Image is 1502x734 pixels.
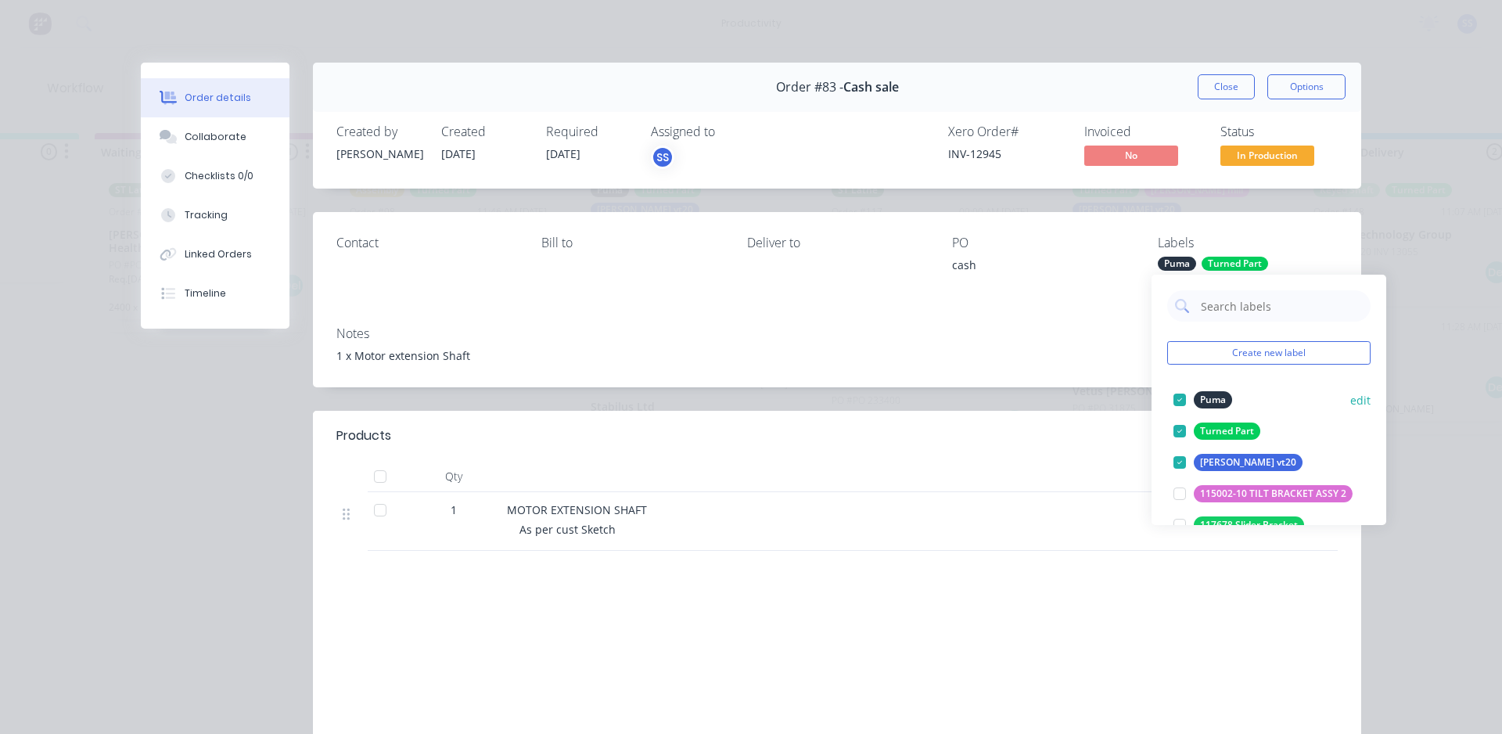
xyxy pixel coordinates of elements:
input: Search labels [1199,290,1363,322]
button: Create new label [1167,341,1371,365]
button: Close [1198,74,1255,99]
div: Bill to [541,236,721,250]
div: Linked Orders [185,247,252,261]
div: Collaborate [185,130,246,144]
div: 115002-10 TILT BRACKET ASSY 2 [1194,485,1353,502]
span: Cash sale [843,80,899,95]
span: 1 [451,502,457,518]
button: Linked Orders [141,235,289,274]
div: PO [952,236,1132,250]
span: No [1084,146,1178,165]
div: Puma [1158,257,1196,271]
div: Created [441,124,527,139]
div: [PERSON_NAME] [336,146,422,162]
span: Order #83 - [776,80,843,95]
div: INV-12945 [948,146,1065,162]
button: Timeline [141,274,289,313]
div: Deliver to [747,236,927,250]
div: Invoiced [1084,124,1202,139]
button: 115002-10 TILT BRACKET ASSY 2 [1167,483,1359,505]
div: Turned Part [1202,257,1268,271]
div: Status [1220,124,1338,139]
div: Labels [1158,236,1338,250]
div: Required [546,124,632,139]
div: Order details [185,91,251,105]
button: Options [1267,74,1346,99]
div: Assigned to [651,124,807,139]
div: Xero Order # [948,124,1065,139]
div: Checklists 0/0 [185,169,253,183]
button: Turned Part [1167,420,1267,442]
div: Notes [336,326,1338,341]
div: Timeline [185,286,226,300]
span: As per cust Sketch [519,522,616,537]
div: Qty [407,461,501,492]
button: Tracking [141,196,289,235]
span: [DATE] [441,146,476,161]
div: Turned Part [1194,423,1260,440]
button: In Production [1220,146,1314,169]
div: [PERSON_NAME] vt20 [1194,454,1303,471]
div: 1 x Motor extension Shaft [336,347,1338,364]
button: Order details [141,78,289,117]
button: Puma [1167,389,1238,411]
div: Puma [1194,391,1232,408]
span: [DATE] [546,146,580,161]
span: In Production [1220,146,1314,165]
div: Contact [336,236,516,250]
div: Tracking [185,208,228,222]
button: Checklists 0/0 [141,157,289,196]
button: 117678 Slider Bracket [1167,514,1310,536]
button: [PERSON_NAME] vt20 [1167,452,1309,473]
button: SS [651,146,674,169]
div: Products [336,426,391,445]
button: Collaborate [141,117,289,157]
span: MOTOR EXTENSION SHAFT [507,502,647,517]
div: cash [952,257,1132,279]
button: edit [1350,392,1371,408]
div: Created by [336,124,422,139]
div: 117678 Slider Bracket [1194,516,1304,534]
